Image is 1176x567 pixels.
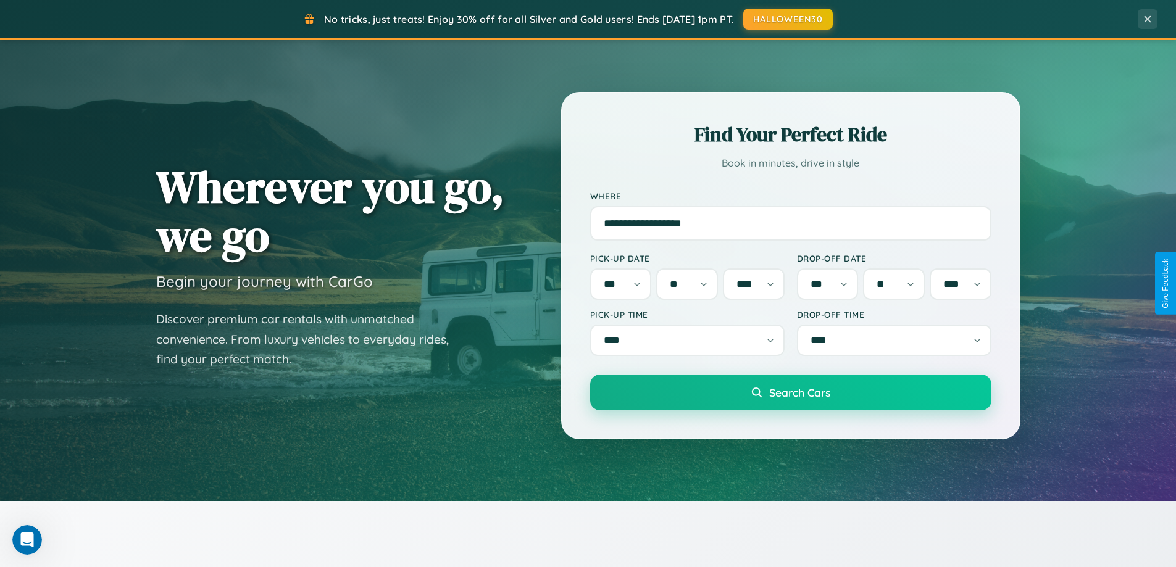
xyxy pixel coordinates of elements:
[156,272,373,291] h3: Begin your journey with CarGo
[590,154,991,172] p: Book in minutes, drive in style
[797,309,991,320] label: Drop-off Time
[156,162,504,260] h1: Wherever you go, we go
[590,253,785,263] label: Pick-up Date
[156,309,465,370] p: Discover premium car rentals with unmatched convenience. From luxury vehicles to everyday rides, ...
[12,525,42,555] iframe: Intercom live chat
[1161,259,1170,308] div: Give Feedback
[590,121,991,148] h2: Find Your Perfect Ride
[590,309,785,320] label: Pick-up Time
[590,191,991,201] label: Where
[769,386,830,399] span: Search Cars
[590,375,991,410] button: Search Cars
[797,253,991,263] label: Drop-off Date
[743,9,833,30] button: HALLOWEEN30
[324,13,734,25] span: No tricks, just treats! Enjoy 30% off for all Silver and Gold users! Ends [DATE] 1pm PT.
